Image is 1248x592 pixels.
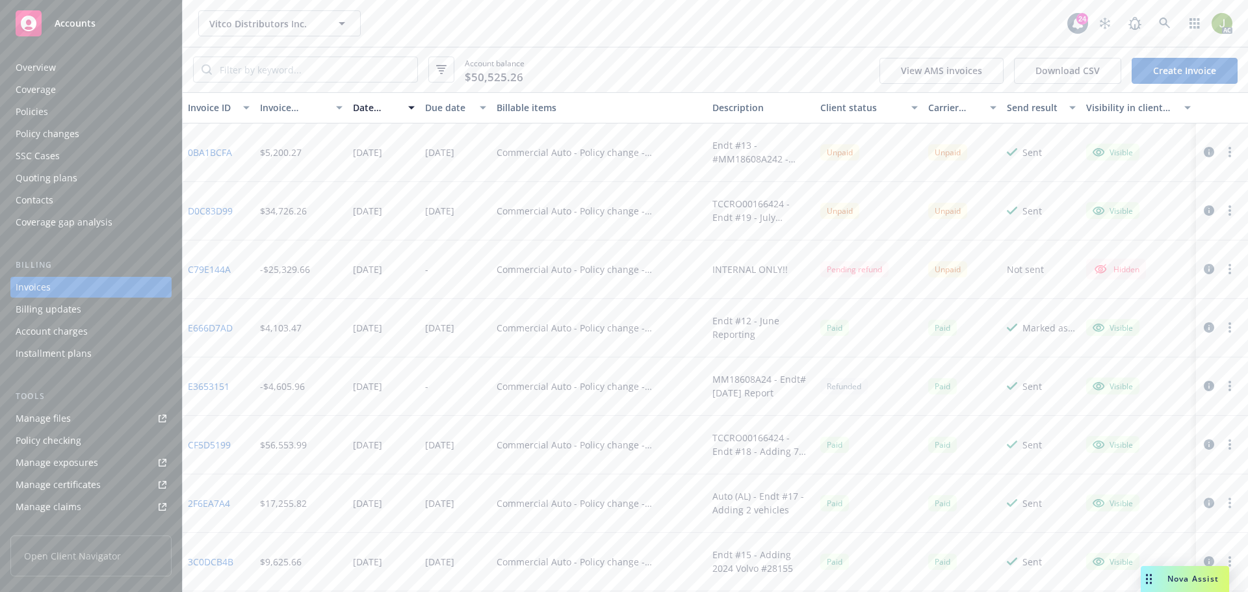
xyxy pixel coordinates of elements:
a: Report a Bug [1122,10,1148,36]
div: Visible [1093,497,1133,509]
a: Policy changes [10,123,172,144]
span: Nova Assist [1167,573,1219,584]
div: Endt #15 - Adding 2024 Volvo #28155 [712,548,810,575]
a: Billing updates [10,299,172,320]
div: Paid [820,437,849,453]
div: Tools [10,390,172,403]
button: Carrier status [923,92,1002,123]
div: [DATE] [353,555,382,569]
a: Contacts [10,190,172,211]
div: Overview [16,57,56,78]
div: $4,103.47 [260,321,302,335]
div: Policies [16,101,48,122]
div: Hidden [1093,261,1139,277]
div: Coverage gap analysis [16,212,112,233]
div: Unpaid [928,261,967,277]
div: $5,200.27 [260,146,302,159]
a: Manage claims [10,496,172,517]
a: Manage exposures [10,452,172,473]
span: Paid [928,495,957,511]
div: Manage exposures [16,452,98,473]
button: Description [707,92,815,123]
div: TCCRO00166424 - Endt #19 - July Add/Deletes (Auto Liability) [712,197,810,224]
div: Sent [1022,146,1042,159]
div: [DATE] [353,380,382,393]
div: Due date [425,101,473,114]
div: Auto (AL) - Endt #17 - Adding 2 vehicles [712,489,810,517]
a: E3653151 [188,380,229,393]
a: Account charges [10,321,172,342]
a: Create Invoice [1132,58,1238,84]
div: [DATE] [425,438,454,452]
div: $9,625.66 [260,555,302,569]
div: Visibility in client dash [1086,101,1176,114]
div: Paid [928,378,957,394]
a: CF5D5199 [188,438,231,452]
a: Coverage gap analysis [10,212,172,233]
a: Stop snowing [1092,10,1118,36]
div: $17,255.82 [260,496,307,510]
a: Accounts [10,5,172,42]
div: Paid [928,437,957,453]
div: Description [712,101,810,114]
div: - [425,263,428,276]
div: Quoting plans [16,168,77,188]
a: Manage BORs [10,519,172,539]
div: [DATE] [425,146,454,159]
div: Manage certificates [16,474,101,495]
div: Marked as sent [1022,321,1076,335]
div: Coverage [16,79,56,100]
span: Paid [820,320,849,336]
a: C79E144A [188,263,231,276]
div: Refunded [820,378,868,394]
div: $34,726.26 [260,204,307,218]
span: Account balance [465,58,525,82]
div: [DATE] [425,204,454,218]
div: Commercial Auto - Policy change - MM18608A23 [497,263,702,276]
span: Vitco Distributors Inc. [209,17,322,31]
div: Visible [1093,205,1133,216]
a: Policy checking [10,430,172,451]
div: Paid [928,320,957,336]
button: Send result [1002,92,1081,123]
a: 3C0DCB4B [188,555,233,569]
div: Commercial Auto - Policy change - TCCRO00166424 [497,438,702,452]
div: [DATE] [425,496,454,510]
svg: Search [201,64,212,75]
button: Visibility in client dash [1081,92,1196,123]
a: Policies [10,101,172,122]
a: 2F6EA7A4 [188,496,230,510]
a: E666D7AD [188,321,233,335]
span: Paid [928,554,957,570]
a: Switch app [1182,10,1208,36]
div: Date issued [353,101,400,114]
div: Invoice amount [260,101,329,114]
div: Manage BORs [16,519,77,539]
div: Sent [1022,380,1042,393]
div: SSC Cases [16,146,60,166]
div: 24 [1076,13,1088,25]
div: Manage files [16,408,71,429]
div: Sent [1022,438,1042,452]
div: [DATE] [353,263,382,276]
a: D0C83D99 [188,204,233,218]
img: photo [1212,13,1232,34]
div: Commercial Auto - Policy change - MM18608A24 [497,146,702,159]
div: TCCRO00166424 - Endt #18 - Adding 7 Freightliners eff [DATE] [712,431,810,458]
button: Nova Assist [1141,566,1229,592]
button: Invoice amount [255,92,348,123]
div: Sent [1022,496,1042,510]
div: Paid [820,554,849,570]
div: $56,553.99 [260,438,307,452]
div: Billable items [497,101,702,114]
div: Send result [1007,101,1061,114]
div: Endt #13 - #MM18608A242 - [DATE] Reporting [712,138,810,166]
div: Sent [1022,555,1042,569]
div: Commercial Auto - Policy change - TCCRO00166424 [497,555,702,569]
div: INTERNAL ONLY!! [712,263,788,276]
